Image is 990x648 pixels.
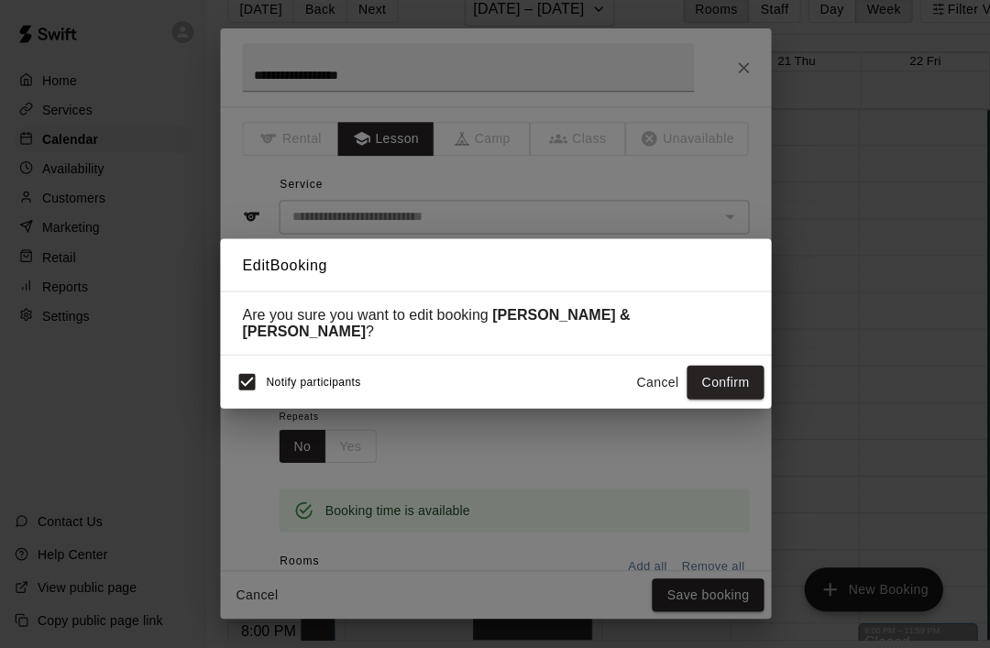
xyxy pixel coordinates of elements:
[242,307,629,339] strong: [PERSON_NAME] & [PERSON_NAME]
[686,366,763,400] button: Confirm
[266,377,360,390] span: Notify participants
[627,366,686,400] button: Cancel
[220,239,770,292] h2: Edit Booking
[242,307,748,340] div: Are you sure you want to edit booking ?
